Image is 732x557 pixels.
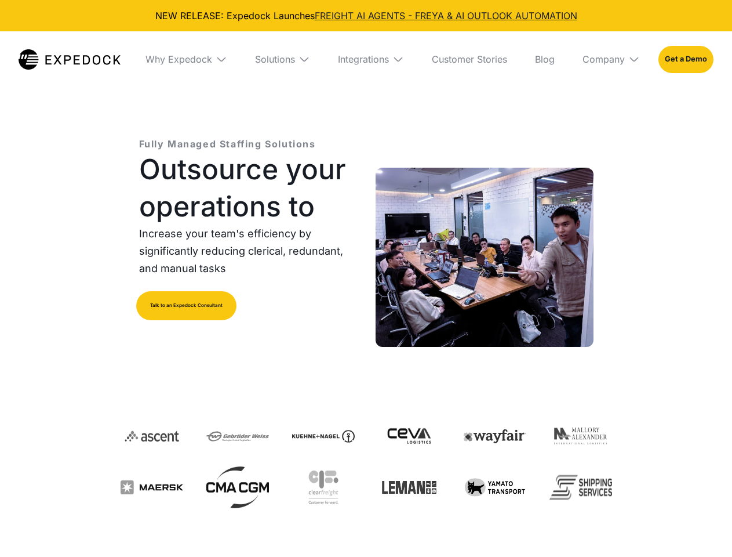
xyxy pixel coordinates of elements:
[255,53,295,65] div: Solutions
[329,31,413,87] div: Integrations
[573,31,649,87] div: Company
[145,53,212,65] div: Why Expedock
[582,53,625,65] div: Company
[139,151,357,225] h1: Outsource your operations to
[136,291,236,320] a: Talk to an Expedock Consultant
[139,137,316,151] p: Fully Managed Staffing Solutions
[139,225,357,277] p: Increase your team's efficiency by significantly reducing clerical, redundant, and manual tasks
[658,46,713,73] a: Get a Demo
[136,31,236,87] div: Why Expedock
[674,501,732,557] iframe: Chat Widget
[315,10,577,21] a: FREIGHT AI AGENTS - FREYA & AI OUTLOOK AUTOMATION
[9,9,723,22] div: NEW RELEASE: Expedock Launches
[526,31,564,87] a: Blog
[246,31,319,87] div: Solutions
[423,31,516,87] a: Customer Stories
[338,53,389,65] div: Integrations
